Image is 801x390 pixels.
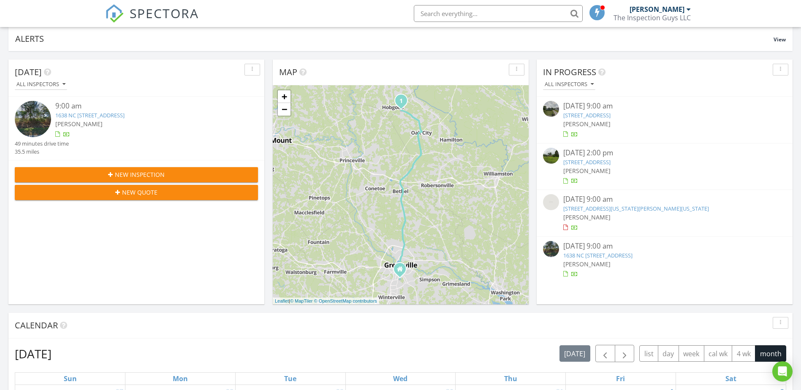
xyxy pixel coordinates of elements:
[399,98,403,104] i: 1
[275,298,289,303] a: Leaflet
[772,361,793,382] div: Open Intercom Messenger
[62,373,79,385] a: Sunday
[563,252,633,259] a: 1638 NC [STREET_ADDRESS]
[563,120,611,128] span: [PERSON_NAME]
[278,90,291,103] a: Zoom in
[658,345,679,362] button: day
[502,373,519,385] a: Thursday
[15,345,52,362] h2: [DATE]
[15,148,69,156] div: 35.5 miles
[563,205,709,212] a: [STREET_ADDRESS][US_STATE][PERSON_NAME][US_STATE]
[563,101,766,111] div: [DATE] 9:00 am
[563,213,611,221] span: [PERSON_NAME]
[290,298,313,303] a: © MapTiler
[282,373,298,385] a: Tuesday
[15,79,67,90] button: All Inspectors
[130,4,199,22] span: SPECTORA
[543,148,786,185] a: [DATE] 2:00 pm [STREET_ADDRESS] [PERSON_NAME]
[15,185,258,200] button: New Quote
[15,167,258,182] button: New Inspection
[563,111,611,119] a: [STREET_ADDRESS]
[543,241,559,257] img: streetview
[15,140,69,148] div: 49 minutes drive time
[559,345,590,362] button: [DATE]
[543,101,559,117] img: streetview
[55,120,103,128] span: [PERSON_NAME]
[105,11,199,29] a: SPECTORA
[115,170,165,179] span: New Inspection
[279,66,297,78] span: Map
[314,298,377,303] a: © OpenStreetMap contributors
[55,111,125,119] a: 1638 NC [STREET_ADDRESS]
[543,194,559,210] img: streetview
[615,345,635,362] button: Next month
[563,260,611,268] span: [PERSON_NAME]
[563,194,766,205] div: [DATE] 9:00 am
[401,100,406,106] div: 1638 NC 125, Oak City, NC 27857
[704,345,733,362] button: cal wk
[595,345,615,362] button: Previous month
[563,158,611,166] a: [STREET_ADDRESS]
[55,101,238,111] div: 9:00 am
[563,241,766,252] div: [DATE] 9:00 am
[543,241,786,279] a: [DATE] 9:00 am 1638 NC [STREET_ADDRESS] [PERSON_NAME]
[15,33,774,44] div: Alerts
[543,194,786,232] a: [DATE] 9:00 am [STREET_ADDRESS][US_STATE][PERSON_NAME][US_STATE] [PERSON_NAME]
[774,36,786,43] span: View
[15,101,258,156] a: 9:00 am 1638 NC [STREET_ADDRESS] [PERSON_NAME] 49 minutes drive time 35.5 miles
[273,298,379,305] div: |
[732,345,755,362] button: 4 wk
[543,79,595,90] button: All Inspectors
[563,167,611,175] span: [PERSON_NAME]
[639,345,658,362] button: list
[679,345,704,362] button: week
[545,81,594,87] div: All Inspectors
[614,14,691,22] div: The Inspection Guys LLC
[278,103,291,116] a: Zoom out
[543,101,786,138] a: [DATE] 9:00 am [STREET_ADDRESS] [PERSON_NAME]
[15,66,42,78] span: [DATE]
[16,81,65,87] div: All Inspectors
[15,320,58,331] span: Calendar
[543,66,596,78] span: In Progress
[724,373,738,385] a: Saturday
[414,5,583,22] input: Search everything...
[614,373,627,385] a: Friday
[105,4,124,23] img: The Best Home Inspection Software - Spectora
[15,101,51,137] img: streetview
[543,148,559,164] img: streetview
[391,373,409,385] a: Wednesday
[563,148,766,158] div: [DATE] 2:00 pm
[755,345,786,362] button: month
[171,373,190,385] a: Monday
[400,269,405,274] div: 310 Granville Drive, Greenville NC 27858
[630,5,684,14] div: [PERSON_NAME]
[122,188,157,197] span: New Quote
